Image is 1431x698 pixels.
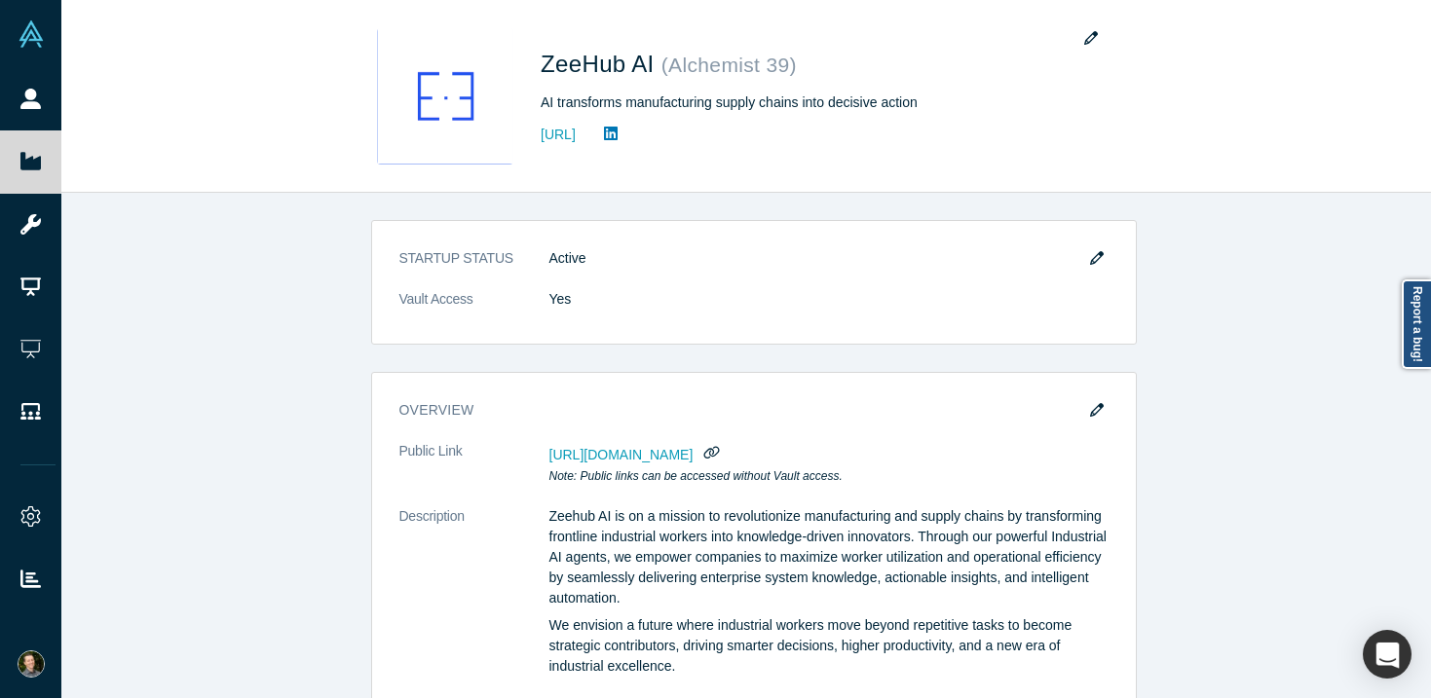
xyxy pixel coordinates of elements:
[399,441,463,461] span: Public Link
[549,615,1109,677] p: We envision a future where industrial workers move beyond repetitive tasks to become strategic co...
[377,28,513,165] img: ZeeHub AI's Logo
[399,248,549,289] dt: STARTUP STATUS
[541,51,661,77] span: ZeeHub AI
[549,289,1109,310] dd: Yes
[399,289,549,330] dt: Vault Access
[549,469,843,483] em: Note: Public links can be accessed without Vault access.
[399,506,549,697] dt: Description
[541,92,1086,113] div: AI transforms manufacturing supply chains into decisive action
[549,506,1109,608] p: Zeehub AI is on a mission to revolutionize manufacturing and supply chains by transforming frontl...
[399,400,1081,421] h3: overview
[549,248,1109,269] dd: Active
[18,20,45,48] img: Alchemist Vault Logo
[541,125,576,145] a: [URL]
[1402,279,1431,369] a: Report a bug!
[549,447,694,462] span: [URL][DOMAIN_NAME]
[18,650,45,678] img: Ido Sarig's Account
[661,54,797,76] small: ( Alchemist 39 )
